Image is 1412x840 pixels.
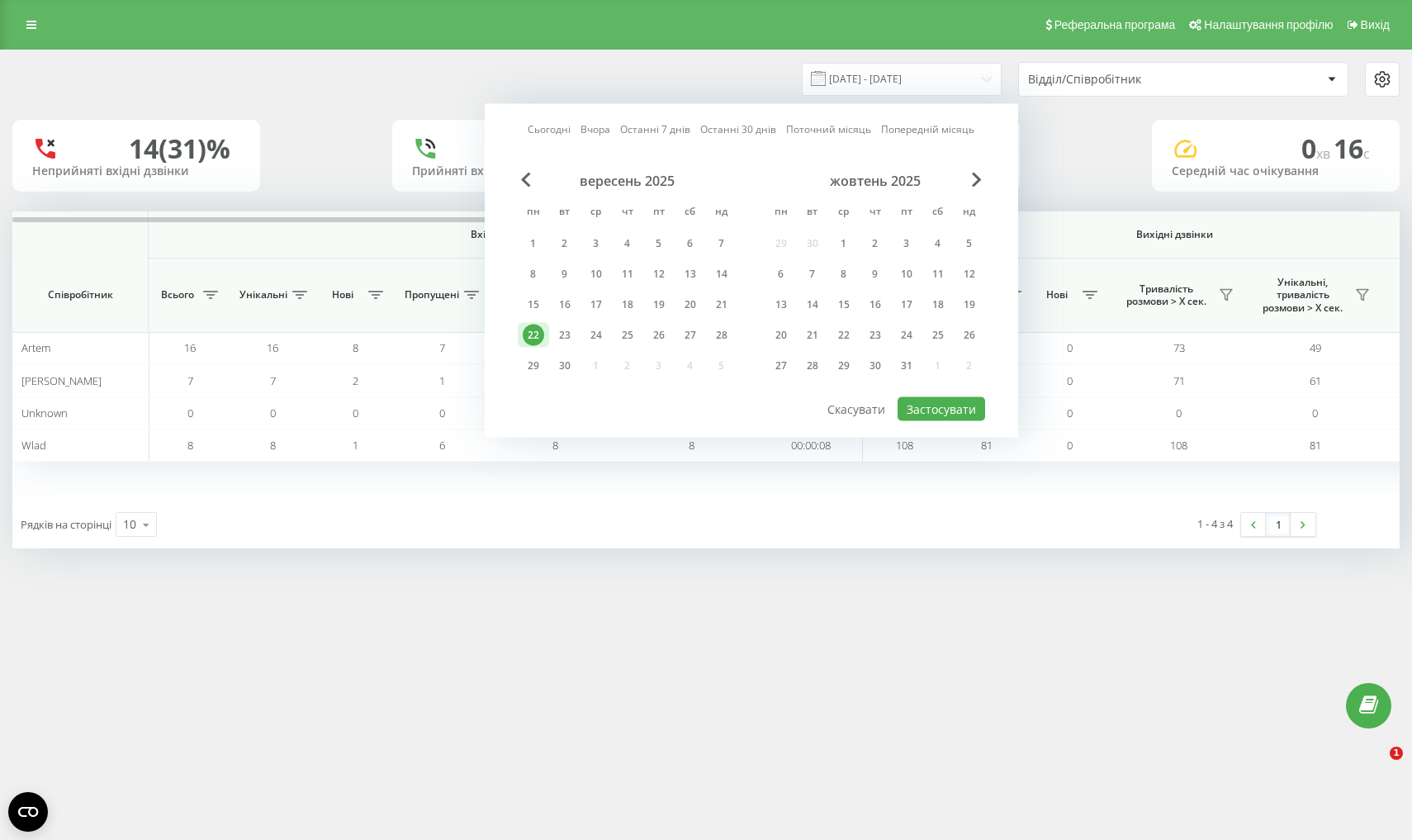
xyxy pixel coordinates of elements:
span: 16 [1334,131,1370,166]
div: пт 24 жовт 2025 р. [891,323,922,348]
span: Реферальна програма [1054,18,1176,31]
div: пн 20 жовт 2025 р. [765,323,797,348]
div: 13 [680,263,701,285]
div: ср 17 вер 2025 р. [580,292,612,317]
div: 25 [927,325,949,346]
div: 3 [896,233,917,254]
span: 0 [1067,406,1073,420]
span: 16 [267,340,278,355]
div: 27 [770,355,792,377]
div: пн 22 вер 2025 р. [518,323,549,348]
abbr: неділя [957,201,982,225]
div: пт 26 вер 2025 р. [643,323,675,348]
abbr: четвер [615,201,640,225]
div: 12 [959,263,980,285]
div: ср 1 жовт 2025 р. [828,231,860,256]
span: 1 [353,438,358,453]
div: вт 14 жовт 2025 р. [797,292,828,317]
div: сб 25 жовт 2025 р. [922,323,954,348]
div: пт 10 жовт 2025 р. [891,262,922,287]
button: Застосувати [898,397,985,421]
span: 49 [1310,340,1321,355]
span: 0 [1067,340,1073,355]
div: 14 [711,263,732,285]
span: 8 [270,438,276,453]
div: пт 17 жовт 2025 р. [891,292,922,317]
div: 21 [711,294,732,316]
div: ср 3 вер 2025 р. [580,231,612,256]
div: 16 [865,294,886,316]
div: пн 13 жовт 2025 р. [765,292,797,317]
div: 7 [711,233,732,254]
div: вт 9 вер 2025 р. [549,262,580,287]
div: 2 [865,233,886,254]
a: 1 [1266,513,1291,536]
span: 81 [981,438,993,453]
div: 17 [896,294,917,316]
div: 11 [927,263,949,285]
span: Унікальні, тривалість розмови > Х сек. [1255,276,1350,315]
div: 30 [554,355,576,377]
div: нд 7 вер 2025 р. [706,231,737,256]
span: Previous Month [521,173,531,187]
span: 7 [187,373,193,388]
div: чт 11 вер 2025 р. [612,262,643,287]
div: пн 15 вер 2025 р. [518,292,549,317]
div: пн 1 вер 2025 р. [518,231,549,256]
div: пт 3 жовт 2025 р. [891,231,922,256]
div: чт 4 вер 2025 р. [612,231,643,256]
button: Open CMP widget [8,792,48,832]
div: 6 [680,233,701,254]
div: 10 [585,263,607,285]
div: 28 [802,355,823,377]
span: 0 [439,406,445,420]
div: пн 27 жовт 2025 р. [765,354,797,378]
div: чт 18 вер 2025 р. [612,292,643,317]
div: 2 [554,233,576,254]
span: c [1363,145,1370,163]
span: Нові [1036,288,1078,301]
div: вт 16 вер 2025 р. [549,292,580,317]
span: Унікальні [239,288,287,301]
div: вт 7 жовт 2025 р. [797,262,828,287]
div: 5 [648,233,670,254]
div: вересень 2025 [518,173,737,189]
div: 29 [833,355,855,377]
div: 19 [959,294,980,316]
span: 73 [1173,340,1185,355]
div: ср 24 вер 2025 р. [580,323,612,348]
span: 0 [187,406,193,420]
div: сб 4 жовт 2025 р. [922,231,954,256]
div: 18 [617,294,638,316]
span: [PERSON_NAME] [21,373,102,388]
div: нд 12 жовт 2025 р. [954,262,985,287]
div: 21 [802,325,823,346]
div: 28 [711,325,732,346]
span: Вихід [1361,18,1390,31]
abbr: субота [678,201,703,225]
span: 7 [439,340,445,355]
div: 19 [648,294,670,316]
div: 17 [585,294,607,316]
button: Скасувати [819,397,895,421]
div: ср 15 жовт 2025 р. [828,292,860,317]
div: чт 9 жовт 2025 р. [860,262,891,287]
span: Тривалість розмови > Х сек. [1119,282,1214,308]
div: 8 [833,263,855,285]
div: сб 18 жовт 2025 р. [922,292,954,317]
div: 22 [833,325,855,346]
abbr: понеділок [769,201,794,225]
abbr: неділя [709,201,734,225]
div: вт 23 вер 2025 р. [549,323,580,348]
abbr: понеділок [521,201,546,225]
abbr: субота [926,201,950,225]
iframe: Intercom live chat [1356,747,1395,786]
span: 8 [689,438,694,453]
div: ср 29 жовт 2025 р. [828,354,860,378]
div: пт 31 жовт 2025 р. [891,354,922,378]
div: вт 21 жовт 2025 р. [797,323,828,348]
span: 8 [353,340,358,355]
div: 22 [523,325,544,346]
div: сб 11 жовт 2025 р. [922,262,954,287]
div: 18 [927,294,949,316]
